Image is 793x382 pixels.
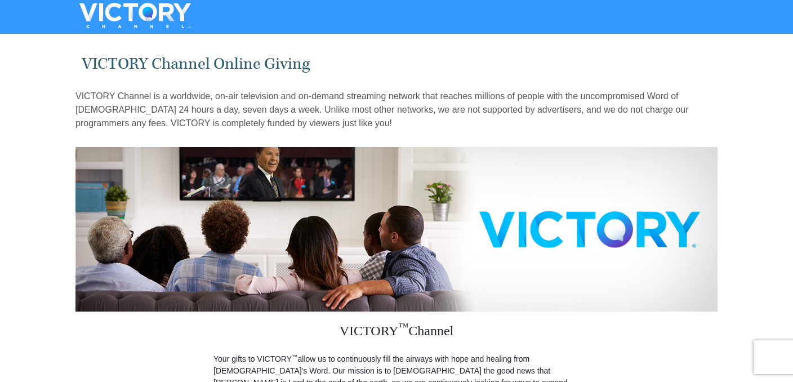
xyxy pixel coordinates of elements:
h1: VICTORY Channel Online Giving [82,55,712,73]
sup: ™ [399,321,409,332]
img: VICTORYTHON - VICTORY Channel [65,3,206,28]
h3: VICTORY Channel [213,312,580,353]
sup: ™ [292,353,298,360]
p: VICTORY Channel is a worldwide, on-air television and on-demand streaming network that reaches mi... [75,90,718,130]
